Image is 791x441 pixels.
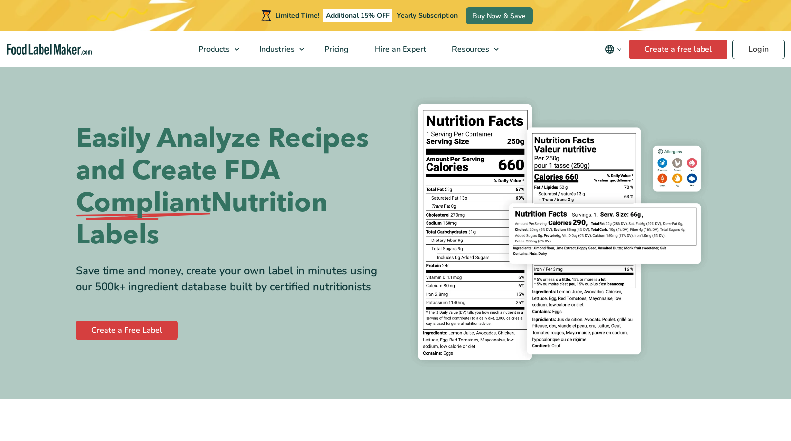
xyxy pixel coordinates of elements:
a: Create a free label [629,40,727,59]
span: Products [195,44,231,55]
button: Change language [598,40,629,59]
span: Limited Time! [275,11,319,20]
a: Resources [439,31,504,67]
span: Resources [449,44,490,55]
a: Products [186,31,244,67]
span: Compliant [76,187,211,219]
a: Food Label Maker homepage [7,44,92,55]
span: Hire an Expert [372,44,427,55]
span: Industries [257,44,296,55]
span: Additional 15% OFF [323,9,392,22]
a: Hire an Expert [362,31,437,67]
a: Create a Free Label [76,321,178,340]
span: Yearly Subscription [397,11,458,20]
a: Login [732,40,785,59]
span: Pricing [321,44,350,55]
a: Pricing [312,31,360,67]
h1: Easily Analyze Recipes and Create FDA Nutrition Labels [76,122,388,251]
a: Industries [247,31,309,67]
a: Buy Now & Save [466,7,533,24]
div: Save time and money, create your own label in minutes using our 500k+ ingredient database built b... [76,263,388,295]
